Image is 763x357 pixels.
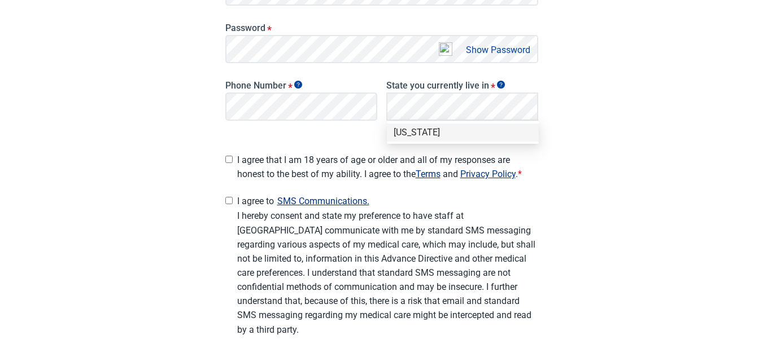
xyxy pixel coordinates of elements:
[394,126,532,139] div: [US_STATE]
[463,42,534,58] button: Show Password
[274,193,373,209] button: Hide SMS communications details
[439,42,452,56] img: npw-badge-icon-locked.svg
[225,23,538,33] label: Password
[225,80,377,91] label: Phone Number
[497,81,505,89] span: Show tooltip
[460,169,516,179] a: Read our Privacy Policy
[237,153,538,181] span: I agree that I am 18 years of age or older and all of my responses are honest to the best of my a...
[386,80,538,91] label: State you currently live in
[237,209,538,352] div: SMS consent details
[294,81,302,89] span: Show tooltip
[416,169,441,179] a: Read our Terms of Service
[387,124,539,142] div: Texas
[237,193,538,209] span: I agree to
